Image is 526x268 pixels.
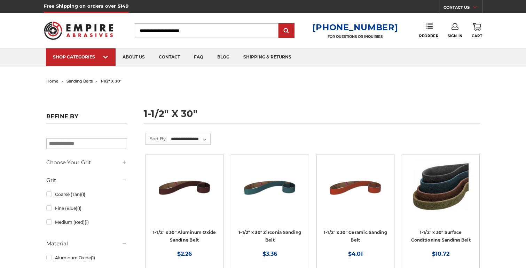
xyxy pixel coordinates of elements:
[472,23,482,38] a: Cart
[312,34,398,39] p: FOR QUESTIONS OR INQUIRIES
[472,34,482,38] span: Cart
[413,160,469,215] img: 1.5"x30" Surface Conditioning Sanding Belts
[153,230,216,243] a: 1-1/2" x 30" Aluminum Oxide Sanding Belt
[262,251,277,257] span: $3.36
[116,48,152,66] a: about us
[46,113,127,124] h5: Refine by
[46,239,127,248] h5: Material
[177,251,192,257] span: $2.26
[348,251,363,257] span: $4.01
[419,34,438,38] span: Reorder
[448,34,463,38] span: Sign In
[419,23,438,38] a: Reorder
[236,48,298,66] a: shipping & returns
[53,54,109,60] div: SHOP CATEGORIES
[91,255,95,260] span: (1)
[157,160,212,215] img: 1-1/2" x 30" Sanding Belt - Aluminum Oxide
[280,24,293,38] input: Submit
[46,216,127,228] a: Medium (Red)(1)
[46,79,58,84] a: home
[242,160,298,215] img: 1-1/2" x 30" Sanding Belt - Zirconia
[324,230,387,243] a: 1-1/2" x 30" Ceramic Sanding Belt
[46,158,127,167] h5: Choose Your Grit
[322,160,389,227] a: 1-1/2" x 30" Sanding Belt - Ceramic
[77,206,81,211] span: (1)
[85,220,89,225] span: (1)
[151,160,218,227] a: 1-1/2" x 30" Sanding Belt - Aluminum Oxide
[144,109,480,124] h1: 1-1/2" x 30"
[46,202,127,214] a: Fine (Blue)(1)
[44,17,113,44] img: Empire Abrasives
[66,79,93,84] a: sanding belts
[81,192,85,197] span: (1)
[101,79,121,84] span: 1-1/2" x 30"
[146,133,167,144] label: Sort By:
[312,22,398,32] a: [PHONE_NUMBER]
[432,251,449,257] span: $10.72
[238,230,301,243] a: 1-1/2" x 30" Zirconia Sanding Belt
[236,160,304,227] a: 1-1/2" x 30" Sanding Belt - Zirconia
[407,160,474,227] a: 1.5"x30" Surface Conditioning Sanding Belts
[187,48,210,66] a: faq
[210,48,236,66] a: blog
[46,188,127,200] a: Coarse (Tan)(1)
[152,48,187,66] a: contact
[46,176,127,184] h5: Grit
[328,160,383,215] img: 1-1/2" x 30" Sanding Belt - Ceramic
[46,252,127,264] a: Aluminum Oxide(1)
[170,134,210,144] select: Sort By:
[411,230,471,243] a: 1-1/2" x 30" Surface Conditioning Sanding Belt
[443,3,482,13] a: CONTACT US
